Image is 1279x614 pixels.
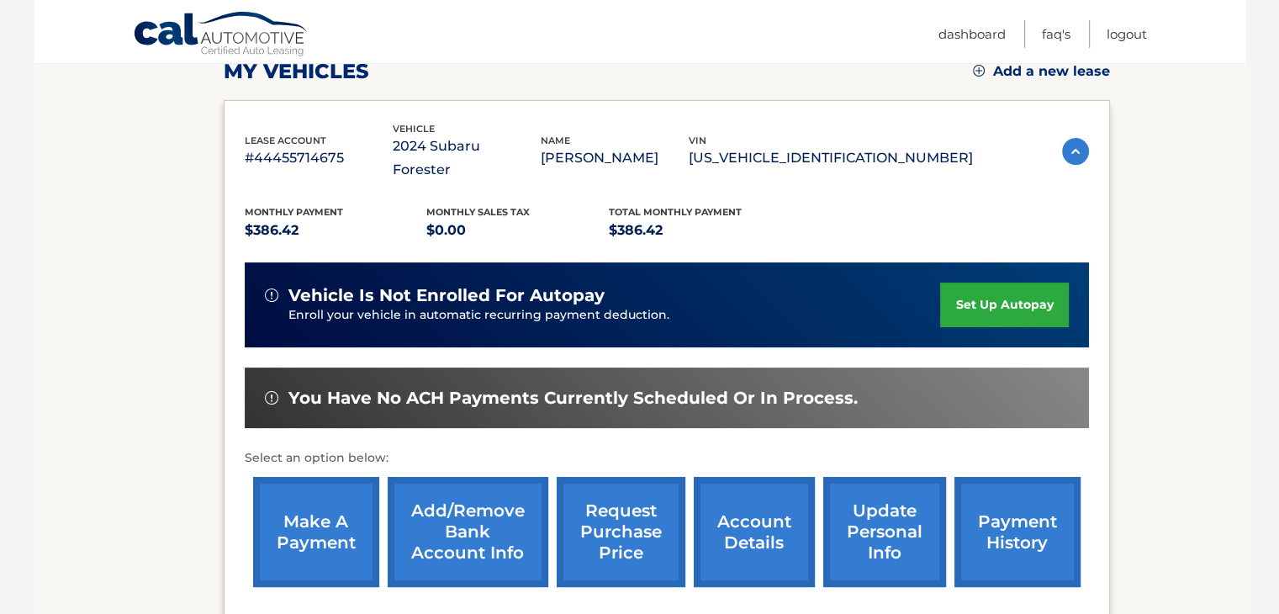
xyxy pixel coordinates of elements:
a: set up autopay [940,283,1068,327]
img: accordion-active.svg [1062,138,1089,165]
a: request purchase price [557,477,685,587]
a: FAQ's [1042,20,1070,48]
span: vehicle is not enrolled for autopay [288,285,605,306]
img: add.svg [973,65,985,77]
img: alert-white.svg [265,288,278,302]
img: alert-white.svg [265,391,278,405]
p: #44455714675 [245,146,393,170]
span: Monthly Payment [245,206,343,218]
a: make a payment [253,477,379,587]
p: $386.42 [609,219,791,242]
p: [PERSON_NAME] [541,146,689,170]
p: $386.42 [245,219,427,242]
p: 2024 Subaru Forester [393,135,541,182]
p: [US_VEHICLE_IDENTIFICATION_NUMBER] [689,146,973,170]
span: lease account [245,135,326,146]
a: account details [694,477,815,587]
a: Logout [1107,20,1147,48]
span: vin [689,135,706,146]
span: name [541,135,570,146]
a: update personal info [823,477,946,587]
a: payment history [954,477,1081,587]
a: Add/Remove bank account info [388,477,548,587]
span: vehicle [393,123,435,135]
p: $0.00 [426,219,609,242]
span: Monthly sales Tax [426,206,530,218]
p: Enroll your vehicle in automatic recurring payment deduction. [288,306,941,325]
a: Cal Automotive [133,11,309,60]
a: Dashboard [938,20,1006,48]
span: You have no ACH payments currently scheduled or in process. [288,388,858,409]
a: Add a new lease [973,63,1110,80]
span: Total Monthly Payment [609,206,742,218]
h2: my vehicles [224,59,369,84]
p: Select an option below: [245,448,1089,468]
